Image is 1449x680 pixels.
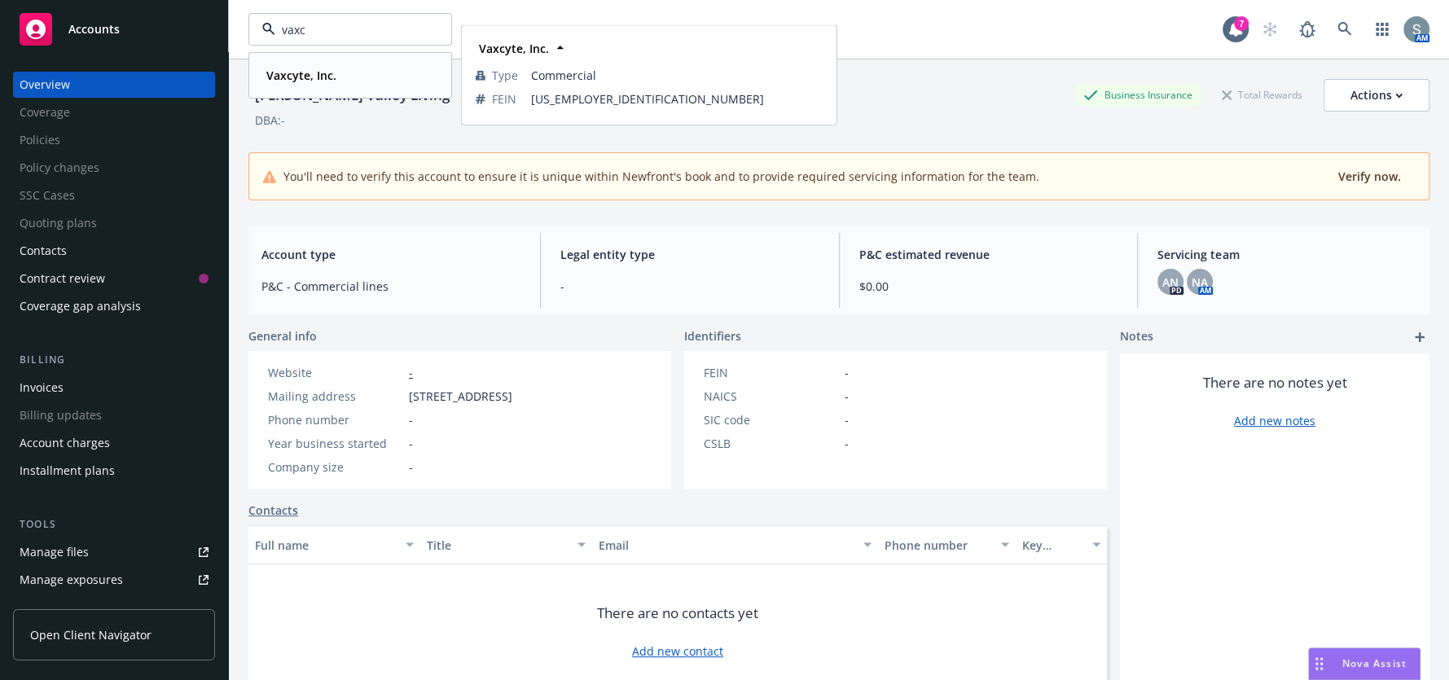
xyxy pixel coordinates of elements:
span: - [409,458,413,476]
button: Nova Assist [1308,647,1420,680]
span: Coverage [13,99,215,125]
a: Add new notes [1234,412,1315,429]
span: - [845,435,849,452]
span: $0.00 [859,278,1118,295]
span: You'll need to verify this account to ensure it is unique within Newfront's book and to provide r... [283,168,1039,185]
strong: Vaxcyte, Inc. [266,68,336,83]
div: DBA: - [255,112,285,129]
div: Contract review [20,265,105,292]
button: Phone number [878,525,1016,564]
span: Notes [1120,327,1153,347]
a: Search [1328,13,1361,46]
span: Account type [261,246,520,263]
a: Add new contact [632,643,723,660]
div: Year business started [268,435,402,452]
span: - [409,411,413,428]
button: Email [592,525,878,564]
button: Full name [248,525,420,564]
img: photo [1403,16,1429,42]
span: Policy changes [13,155,215,181]
div: SIC code [704,411,838,428]
span: Accounts [68,23,120,36]
div: Tools [13,516,215,533]
a: Report a Bug [1291,13,1324,46]
div: Billing [13,352,215,368]
a: - [409,365,413,380]
div: Contacts [20,238,67,264]
span: - [845,364,849,381]
button: Title [420,525,592,564]
div: Full name [255,537,396,554]
div: Manage exposures [20,567,123,593]
span: Identifiers [684,327,741,344]
div: Manage files [20,539,89,565]
span: Legal entity type [560,246,819,263]
a: Invoices [13,375,215,401]
a: Contacts [248,502,298,519]
span: NA [1192,274,1208,291]
a: Account charges [13,430,215,456]
a: Accounts [13,7,215,52]
span: P&C estimated revenue [859,246,1118,263]
span: Billing updates [13,402,215,428]
a: Manage files [13,539,215,565]
input: Filter by keyword [275,21,419,38]
span: - [845,388,849,405]
div: Phone number [885,537,991,554]
span: Nova Assist [1342,656,1407,670]
div: Drag to move [1309,648,1329,679]
div: Phone number [268,411,402,428]
span: Verify now. [1338,169,1401,184]
a: Start snowing [1254,13,1286,46]
div: Key contact [1022,537,1082,554]
div: Actions [1350,80,1403,111]
a: Manage exposures [13,567,215,593]
a: Switch app [1366,13,1399,46]
div: Coverage gap analysis [20,293,141,319]
span: Quoting plans [13,210,215,236]
div: Overview [20,72,70,98]
span: Commercial [531,67,823,84]
span: Open Client Navigator [30,626,151,643]
a: Installment plans [13,458,215,484]
div: Total Rewards [1214,85,1311,105]
span: AN [1162,274,1179,291]
strong: Vaxcyte, Inc. [479,41,549,56]
span: FEIN [492,90,516,107]
span: Manage certificates [13,594,215,621]
a: Coverage gap analysis [13,293,215,319]
span: There are no contacts yet [597,603,758,623]
span: General info [248,327,317,344]
span: SSC Cases [13,182,215,208]
span: - [409,435,413,452]
span: - [560,278,819,295]
span: [STREET_ADDRESS] [409,388,512,405]
span: There are no notes yet [1203,373,1347,393]
div: FEIN [704,364,838,381]
div: Invoices [20,375,64,401]
div: Company size [268,458,402,476]
span: Policies [13,127,215,153]
div: Business Insurance [1075,85,1201,105]
span: Servicing team [1157,246,1416,263]
button: Key contact [1016,525,1107,564]
div: Website [268,364,402,381]
span: Type [492,67,518,84]
div: Email [599,537,854,554]
span: - [845,411,849,428]
span: [US_EMPLOYER_IDENTIFICATION_NUMBER] [531,90,823,107]
div: CSLB [704,435,838,452]
div: Account charges [20,430,110,456]
a: Overview [13,72,215,98]
div: Title [427,537,568,554]
div: Installment plans [20,458,115,484]
button: Actions [1324,79,1429,112]
a: Contacts [13,238,215,264]
div: Mailing address [268,388,402,405]
div: 7 [1234,16,1249,31]
div: NAICS [704,388,838,405]
a: Contract review [13,265,215,292]
span: P&C - Commercial lines [261,278,520,295]
a: add [1410,327,1429,347]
